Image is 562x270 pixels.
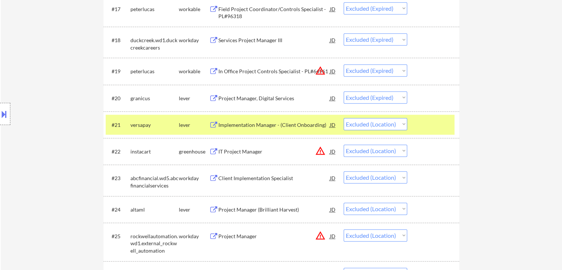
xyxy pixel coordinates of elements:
[218,121,330,129] div: Implementation Manager - (Client Onboarding)
[218,206,330,213] div: Project Manager (Brilliant Harvest)
[130,68,179,75] div: peterlucas
[130,206,179,213] div: altaml
[218,175,330,182] div: Client Implementation Specialist
[218,233,330,240] div: Project Manager
[130,95,179,102] div: granicus
[130,148,179,155] div: instacart
[315,65,326,76] button: warning_amber
[179,121,209,129] div: lever
[179,233,209,240] div: workday
[112,37,125,44] div: #18
[218,6,330,20] div: Field Project Coordinator/Controls Specialist - PL#96318
[329,203,337,216] div: JD
[218,148,330,155] div: IT Project Manager
[329,118,337,131] div: JD
[329,229,337,243] div: JD
[218,68,330,75] div: In Office Project Controls Specialist - PL#64961
[315,230,326,241] button: warning_amber
[130,37,179,51] div: duckcreek.wd1.duckcreekcareers
[130,6,179,13] div: peterlucas
[179,148,209,155] div: greenhouse
[179,6,209,13] div: workable
[179,175,209,182] div: workday
[112,206,125,213] div: #24
[179,206,209,213] div: lever
[329,2,337,16] div: JD
[315,146,326,156] button: warning_amber
[112,233,125,240] div: #25
[218,95,330,102] div: Project Manager, Digital Services
[179,37,209,44] div: workday
[329,33,337,47] div: JD
[329,171,337,185] div: JD
[329,91,337,105] div: JD
[329,64,337,78] div: JD
[130,121,179,129] div: versapay
[179,95,209,102] div: lever
[179,68,209,75] div: workable
[329,145,337,158] div: JD
[130,175,179,189] div: abcfinancial.wd5.abcfinancialservices
[218,37,330,44] div: Services Project Manager III
[112,6,125,13] div: #17
[130,233,179,254] div: rockwellautomation.wd1.external_rockwell_automation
